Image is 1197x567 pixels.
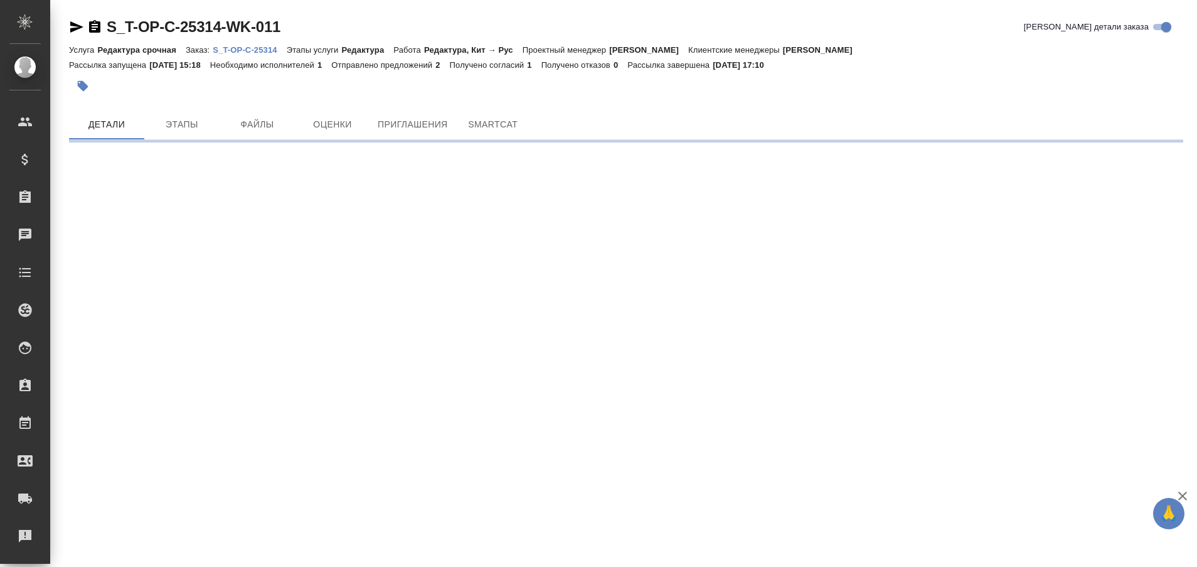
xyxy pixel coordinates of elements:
[783,45,862,55] p: [PERSON_NAME]
[1024,21,1149,33] span: [PERSON_NAME] детали заказа
[463,117,523,132] span: SmartCat
[450,60,528,70] p: Получено согласий
[424,45,523,55] p: Редактура, Кит → Рус
[107,18,280,35] a: S_T-OP-C-25314-WK-011
[523,45,609,55] p: Проектный менеджер
[210,60,317,70] p: Необходимо исполнителей
[287,45,342,55] p: Этапы услуги
[1153,498,1184,529] button: 🙏
[609,45,688,55] p: [PERSON_NAME]
[1158,500,1179,527] span: 🙏
[627,60,713,70] p: Рассылка завершена
[149,60,210,70] p: [DATE] 15:18
[302,117,363,132] span: Оценки
[713,60,774,70] p: [DATE] 17:10
[541,60,614,70] p: Получено отказов
[331,60,435,70] p: Отправлено предложений
[317,60,331,70] p: 1
[213,44,286,55] a: S_T-OP-C-25314
[77,117,137,132] span: Детали
[152,117,212,132] span: Этапы
[227,117,287,132] span: Файлы
[186,45,213,55] p: Заказ:
[69,45,97,55] p: Услуга
[614,60,627,70] p: 0
[527,60,541,70] p: 1
[688,45,783,55] p: Клиентские менеджеры
[97,45,185,55] p: Редактура срочная
[342,45,394,55] p: Редактура
[213,45,286,55] p: S_T-OP-C-25314
[393,45,424,55] p: Работа
[435,60,449,70] p: 2
[87,19,102,35] button: Скопировать ссылку
[378,117,448,132] span: Приглашения
[69,72,97,100] button: Добавить тэг
[69,60,149,70] p: Рассылка запущена
[69,19,84,35] button: Скопировать ссылку для ЯМессенджера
